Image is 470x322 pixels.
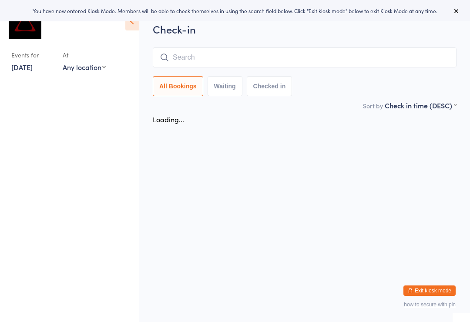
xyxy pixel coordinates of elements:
button: All Bookings [153,76,203,96]
input: Search [153,47,457,67]
button: Exit kiosk mode [403,285,456,296]
button: Checked in [247,76,292,96]
div: Loading... [153,114,184,124]
div: You have now entered Kiosk Mode. Members will be able to check themselves in using the search fie... [14,7,456,14]
div: Any location [63,62,106,72]
h2: Check-in [153,22,457,36]
button: Waiting [208,76,242,96]
button: how to secure with pin [404,302,456,308]
div: Events for [11,48,54,62]
a: [DATE] [11,62,33,72]
div: Check in time (DESC) [385,101,457,110]
img: Dominance MMA Abbotsford [9,7,41,39]
label: Sort by [363,101,383,110]
div: At [63,48,106,62]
